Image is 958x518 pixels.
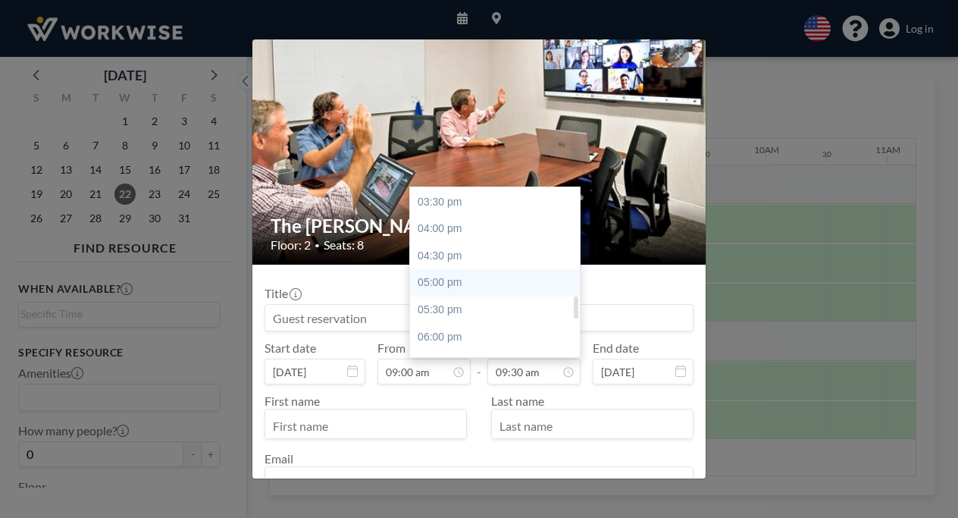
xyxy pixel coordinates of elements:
[265,413,466,438] input: First name
[491,394,544,408] label: Last name
[265,394,320,408] label: First name
[410,189,580,216] div: 03:30 pm
[265,470,693,496] input: Email
[410,324,580,351] div: 06:00 pm
[324,237,364,253] span: Seats: 8
[265,305,693,331] input: Guest reservation
[410,215,580,243] div: 04:00 pm
[593,341,639,356] label: End date
[410,243,580,270] div: 04:30 pm
[265,286,300,301] label: Title
[265,341,316,356] label: Start date
[477,346,481,379] span: -
[265,451,293,466] label: Email
[315,240,320,251] span: •
[492,413,693,438] input: Last name
[271,237,311,253] span: Floor: 2
[410,297,580,324] div: 05:30 pm
[410,350,580,378] div: 06:30 pm
[271,215,689,237] h2: The [PERSON_NAME]
[410,269,580,297] div: 05:00 pm
[377,341,405,356] label: From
